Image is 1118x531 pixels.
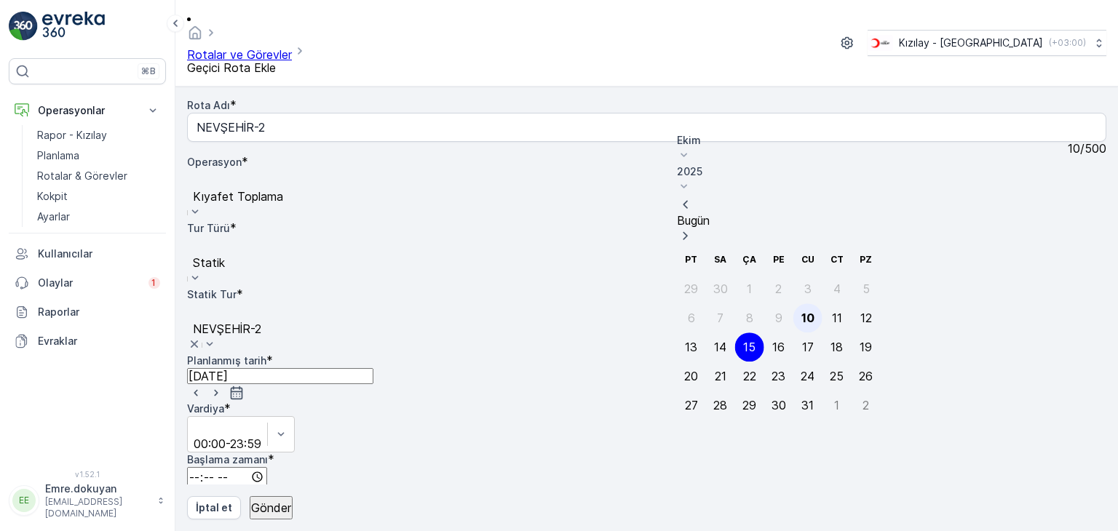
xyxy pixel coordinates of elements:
div: 6 [688,311,695,324]
div: 26 [859,370,873,383]
label: Statik Tur [187,288,237,300]
div: 18 [830,340,843,354]
p: Bugün [677,214,881,227]
div: 16 [772,340,785,354]
p: Gönder [251,501,291,514]
div: 23 [772,370,785,383]
p: Ayarlar [37,209,70,224]
button: Gönder [250,496,293,519]
p: Olaylar [38,276,140,290]
img: logo [9,12,38,41]
label: Tur Türü [187,222,230,234]
span: Geçici Rota Ekle [187,60,276,75]
p: Rotalar & Görevler [37,169,127,183]
p: [EMAIL_ADDRESS][DOMAIN_NAME] [45,496,150,519]
button: İptal et [187,496,241,519]
p: Evraklar [38,334,160,348]
div: 2 [775,282,782,295]
button: Kızılay - [GEOGRAPHIC_DATA](+03:00) [868,30,1106,56]
div: 3 [804,282,812,295]
div: 10 [801,311,814,324]
div: 19 [860,340,872,354]
img: k%C4%B1z%C4%B1lay_D5CCths_t1JZB0k.png [868,35,893,51]
p: Kokpit [37,189,68,204]
p: ⌘B [141,65,156,77]
div: NEVŞEHİR-2 [193,322,261,335]
a: Rotalar & Görevler [31,166,166,186]
th: Perşembe [764,245,793,274]
div: 13 [685,340,697,354]
div: EE [12,489,36,512]
div: 1 [747,282,752,295]
div: 25 [830,370,844,383]
div: 29 [684,282,698,295]
p: Rapor - Kızılay [37,128,107,143]
div: 5 [863,282,870,295]
a: Kullanıcılar [9,239,166,268]
img: logo_light-DOdMpM7g.png [42,12,105,41]
p: Planlama [37,148,79,163]
div: 30 [713,282,728,295]
div: 17 [802,340,814,354]
div: 4 [833,282,841,295]
label: Operasyon [187,156,242,168]
div: 11 [832,311,842,324]
div: 27 [685,399,698,412]
p: Operasyonlar [38,103,137,118]
div: 1 [834,399,839,412]
a: Olaylar1 [9,268,166,298]
p: Ekim [677,133,881,148]
div: 22 [743,370,756,383]
div: 9 [775,311,782,324]
div: 14 [714,340,726,354]
p: Kullanıcılar [38,247,160,261]
a: Raporlar [9,298,166,327]
div: 20 [684,370,698,383]
a: Ayarlar [31,207,166,227]
th: Pazartesi [677,245,706,274]
th: Cuma [793,245,822,274]
a: Evraklar [9,327,166,356]
div: 8 [746,311,753,324]
th: Pazar [852,245,881,274]
label: Rota Adı [187,99,230,111]
label: Vardiya [187,402,224,415]
p: 10 / 500 [1068,142,1106,155]
th: Salı [706,245,735,274]
div: 15 [743,340,756,354]
div: 28 [713,399,727,412]
p: 1 [151,277,157,289]
div: 21 [715,370,726,383]
p: İptal et [196,500,232,515]
div: Statik [193,256,225,269]
p: Emre.dokuyan [45,482,150,496]
label: Başlama zamanı [187,453,268,466]
p: Kızılay - [GEOGRAPHIC_DATA] [899,36,1043,50]
a: Rotalar ve Görevler [187,47,292,62]
input: dd/mm/yyyy [187,368,373,384]
a: Rapor - Kızılay [31,125,166,145]
div: 00:00-23:59 [194,437,261,450]
a: Planlama [31,145,166,166]
div: 12 [860,311,872,324]
th: Çarşamba [735,245,764,274]
div: Kıyafet Toplama [193,190,283,203]
div: 24 [801,370,814,383]
p: ( +03:00 ) [1049,37,1086,49]
button: Operasyonlar [9,96,166,125]
span: v 1.52.1 [9,470,166,479]
p: 2025 [677,164,881,179]
div: 29 [742,399,756,412]
button: EEEmre.dokuyan[EMAIL_ADDRESS][DOMAIN_NAME] [9,482,166,519]
a: Ana Sayfa [187,29,203,44]
a: Kokpit [31,186,166,207]
th: Cumartesi [822,245,852,274]
label: Planlanmış tarih [187,354,266,367]
div: 7 [717,311,723,324]
div: 2 [863,399,869,412]
div: 30 [772,399,786,412]
div: 31 [801,399,814,412]
p: Raporlar [38,305,160,319]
